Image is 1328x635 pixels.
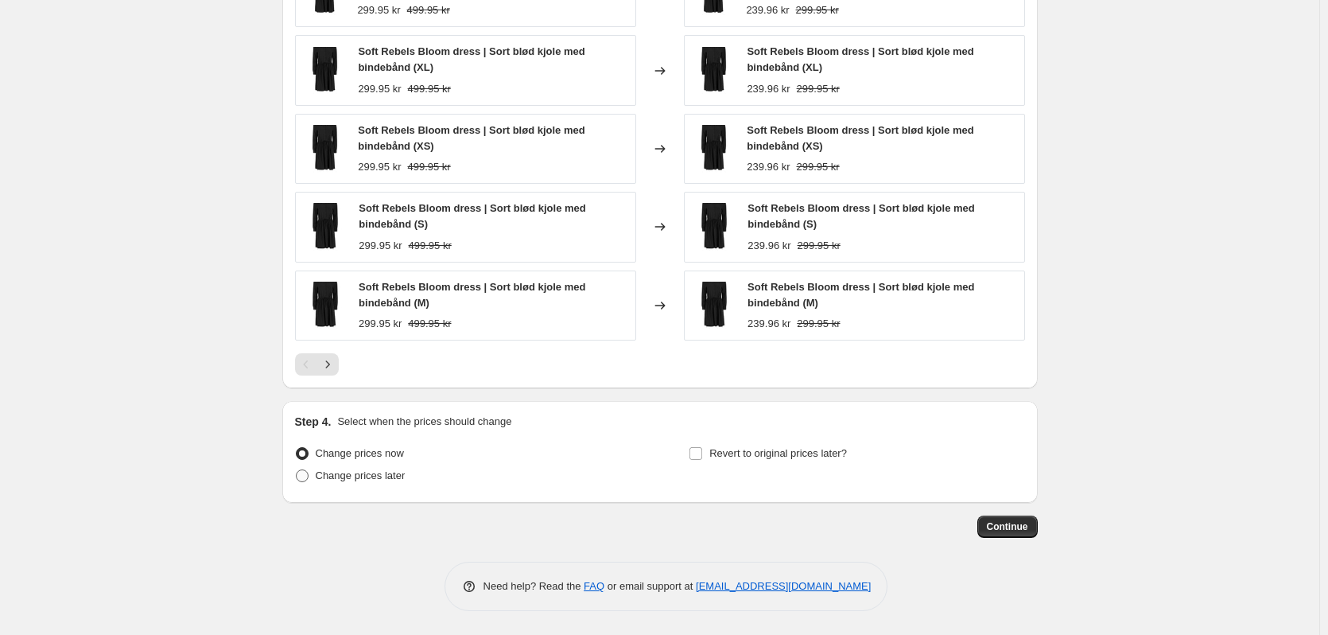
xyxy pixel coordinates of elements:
[797,316,840,332] strike: 299.95 kr
[709,447,847,459] span: Revert to original prices later?
[747,238,790,254] div: 239.96 kr
[359,238,402,254] div: 299.95 kr
[358,124,584,152] span: Soft Rebels Bloom dress | Sort blød kjole med bindebånd (XS)
[304,47,346,95] img: 35-min_448f7261-6d01-41fd-a2e6-58bc2c54354b_80x.jpg
[408,159,451,175] strike: 499.95 kr
[987,520,1028,533] span: Continue
[796,2,839,18] strike: 299.95 kr
[747,281,974,309] span: Soft Rebels Bloom dress | Sort blød kjole med bindebånd (M)
[295,414,332,430] h2: Step 4.
[696,580,871,592] a: [EMAIL_ADDRESS][DOMAIN_NAME]
[977,516,1038,538] button: Continue
[408,81,451,97] strike: 499.95 kr
[797,159,840,175] strike: 299.95 kr
[604,580,696,592] span: or email support at
[359,281,585,309] span: Soft Rebels Bloom dress | Sort blød kjole med bindebånd (M)
[407,2,450,18] strike: 499.95 kr
[693,125,735,173] img: 35-min_448f7261-6d01-41fd-a2e6-58bc2c54354b_80x.jpg
[747,202,974,230] span: Soft Rebels Bloom dress | Sort blød kjole med bindebånd (S)
[304,282,347,329] img: 35-min_448f7261-6d01-41fd-a2e6-58bc2c54354b_80x.jpg
[483,580,584,592] span: Need help? Read the
[747,45,973,73] span: Soft Rebels Bloom dress | Sort blød kjole med bindebånd (XL)
[693,47,735,95] img: 35-min_448f7261-6d01-41fd-a2e6-58bc2c54354b_80x.jpg
[357,2,400,18] div: 299.95 kr
[747,81,790,97] div: 239.96 kr
[584,580,604,592] a: FAQ
[316,447,404,459] span: Change prices now
[358,159,401,175] div: 299.95 kr
[358,81,401,97] div: 299.95 kr
[304,125,346,173] img: 35-min_448f7261-6d01-41fd-a2e6-58bc2c54354b_80x.jpg
[304,203,347,251] img: 35-min_448f7261-6d01-41fd-a2e6-58bc2c54354b_80x.jpg
[746,2,789,18] div: 239.96 kr
[316,469,406,481] span: Change prices later
[747,124,973,152] span: Soft Rebels Bloom dress | Sort blød kjole med bindebånd (XS)
[798,238,841,254] strike: 299.95 kr
[693,203,736,251] img: 35-min_448f7261-6d01-41fd-a2e6-58bc2c54354b_80x.jpg
[359,202,585,230] span: Soft Rebels Bloom dress | Sort blød kjole med bindebånd (S)
[747,159,790,175] div: 239.96 kr
[797,81,840,97] strike: 299.95 kr
[359,316,402,332] div: 299.95 kr
[747,316,790,332] div: 239.96 kr
[316,353,339,376] button: Next
[408,316,451,332] strike: 499.95 kr
[295,353,339,376] nav: Pagination
[409,238,452,254] strike: 499.95 kr
[337,414,511,430] p: Select when the prices should change
[693,282,736,329] img: 35-min_448f7261-6d01-41fd-a2e6-58bc2c54354b_80x.jpg
[358,45,584,73] span: Soft Rebels Bloom dress | Sort blød kjole med bindebånd (XL)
